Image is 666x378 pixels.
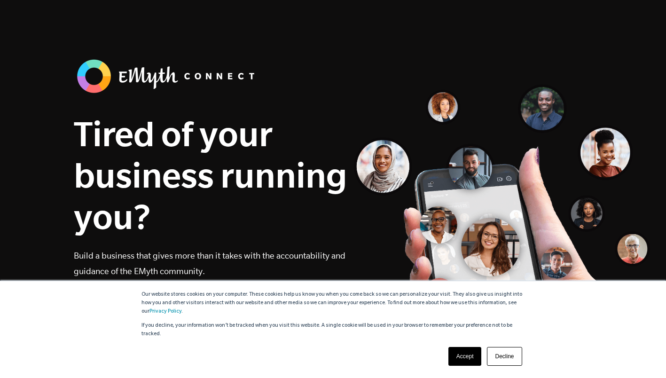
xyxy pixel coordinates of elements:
[74,113,347,237] h1: Tired of your business running you?
[448,347,482,366] a: Accept
[149,309,181,315] a: Privacy Policy
[141,291,525,316] p: Our website stores cookies on your computer. These cookies help us know you when you come back so...
[141,322,525,339] p: If you decline, your information won’t be tracked when you visit this website. A single cookie wi...
[487,347,522,366] a: Decline
[74,56,262,96] img: banner_logo
[74,248,347,279] p: Build a business that gives more than it takes with the accountability and guidance of the EMyth ...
